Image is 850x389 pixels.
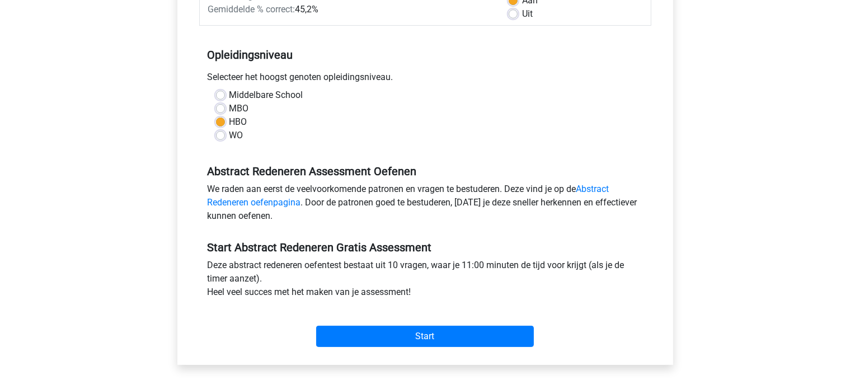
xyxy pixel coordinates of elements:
[229,115,247,129] label: HBO
[208,241,643,254] h5: Start Abstract Redeneren Gratis Assessment
[199,182,651,227] div: We raden aan eerst de veelvoorkomende patronen en vragen te bestuderen. Deze vind je op de . Door...
[208,4,295,15] span: Gemiddelde % correct:
[208,165,643,178] h5: Abstract Redeneren Assessment Oefenen
[229,129,243,142] label: WO
[199,259,651,303] div: Deze abstract redeneren oefentest bestaat uit 10 vragen, waar je 11:00 minuten de tijd voor krijg...
[208,44,643,66] h5: Opleidingsniveau
[200,3,500,16] div: 45,2%
[229,102,249,115] label: MBO
[229,88,303,102] label: Middelbare School
[522,7,533,21] label: Uit
[199,71,651,88] div: Selecteer het hoogst genoten opleidingsniveau.
[316,326,534,347] input: Start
